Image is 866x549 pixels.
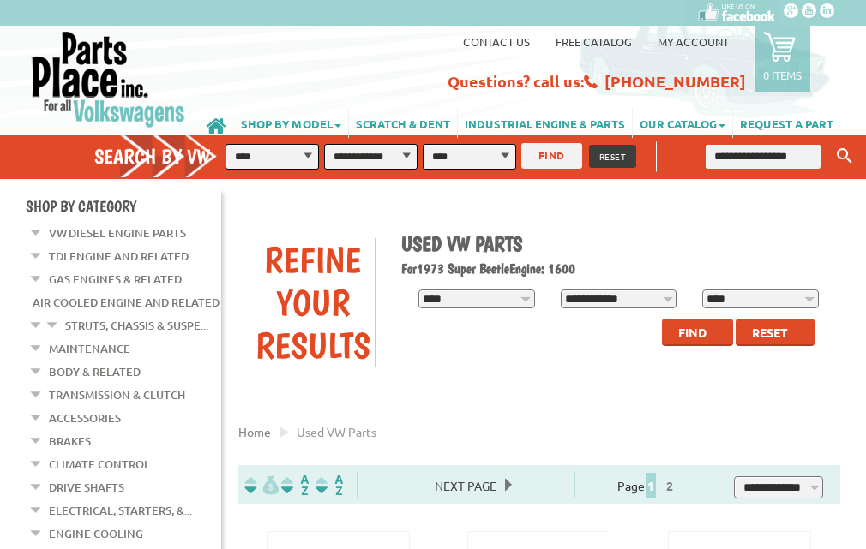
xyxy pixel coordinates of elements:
[49,453,150,475] a: Climate Control
[401,260,827,277] h2: 1973 Super Beetle
[426,473,505,498] span: Next Page
[574,471,722,498] div: Page
[678,325,707,340] span: Find
[646,473,656,498] span: 1
[556,34,632,49] a: Free Catalog
[30,30,187,128] img: Parts Place Inc!
[49,337,130,360] a: Maintenance
[736,319,815,346] button: Reset
[599,150,627,163] span: RESET
[26,197,221,215] h4: Shop By Category
[94,144,229,169] h4: Search by VW
[33,291,220,313] a: Air Cooled Engine and Related
[251,238,376,367] div: Refine Your Results
[244,475,279,495] img: filterpricelow.svg
[733,108,840,138] a: REQUEST A PART
[752,325,788,340] span: Reset
[349,108,457,138] a: SCRATCH & DENT
[49,245,189,267] a: TDI Engine and Related
[297,424,376,439] span: used VW parts
[49,407,121,429] a: Accessories
[401,260,417,277] span: For
[49,522,143,545] a: Engine Cooling
[49,430,91,452] a: Brakes
[49,499,192,522] a: Electrical, Starters, &...
[755,26,810,92] a: 0 items
[238,424,271,439] a: Home
[662,478,677,493] a: 2
[278,475,312,495] img: Sort by Headline
[49,384,185,406] a: Transmission & Clutch
[49,476,124,498] a: Drive Shafts
[463,34,530,49] a: Contact us
[458,108,632,138] a: INDUSTRIAL ENGINE & PARTS
[633,108,732,138] a: OUR CATALOG
[509,260,575,277] span: Engine: 1600
[65,314,208,337] a: Struts, Chassis & Suspe...
[521,143,582,169] button: FIND
[426,478,505,493] a: Next Page
[763,68,802,82] p: 0 items
[49,268,182,290] a: Gas Engines & Related
[49,222,186,244] a: VW Diesel Engine Parts
[401,231,827,256] h1: Used VW Parts
[832,142,857,170] button: Keyword Search
[662,319,733,346] button: Find
[49,361,141,383] a: Body & Related
[658,34,729,49] a: My Account
[589,145,637,168] button: RESET
[312,475,346,495] img: Sort by Sales Rank
[234,108,348,138] a: SHOP BY MODEL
